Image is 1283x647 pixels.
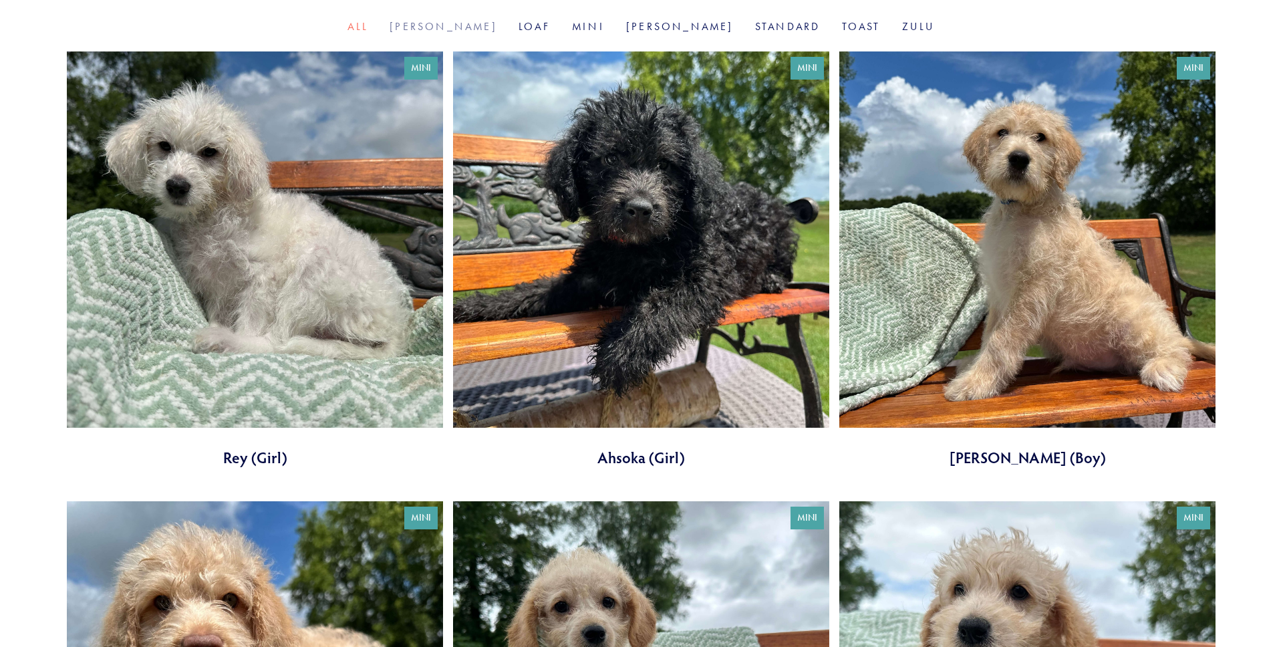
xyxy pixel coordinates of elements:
a: [PERSON_NAME] [390,20,497,33]
a: Mini [572,20,605,33]
a: Zulu [902,20,936,33]
a: All [347,20,368,33]
a: Standard [755,20,821,33]
a: [PERSON_NAME] [626,20,734,33]
a: Toast [842,20,881,33]
a: Loaf [519,20,551,33]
